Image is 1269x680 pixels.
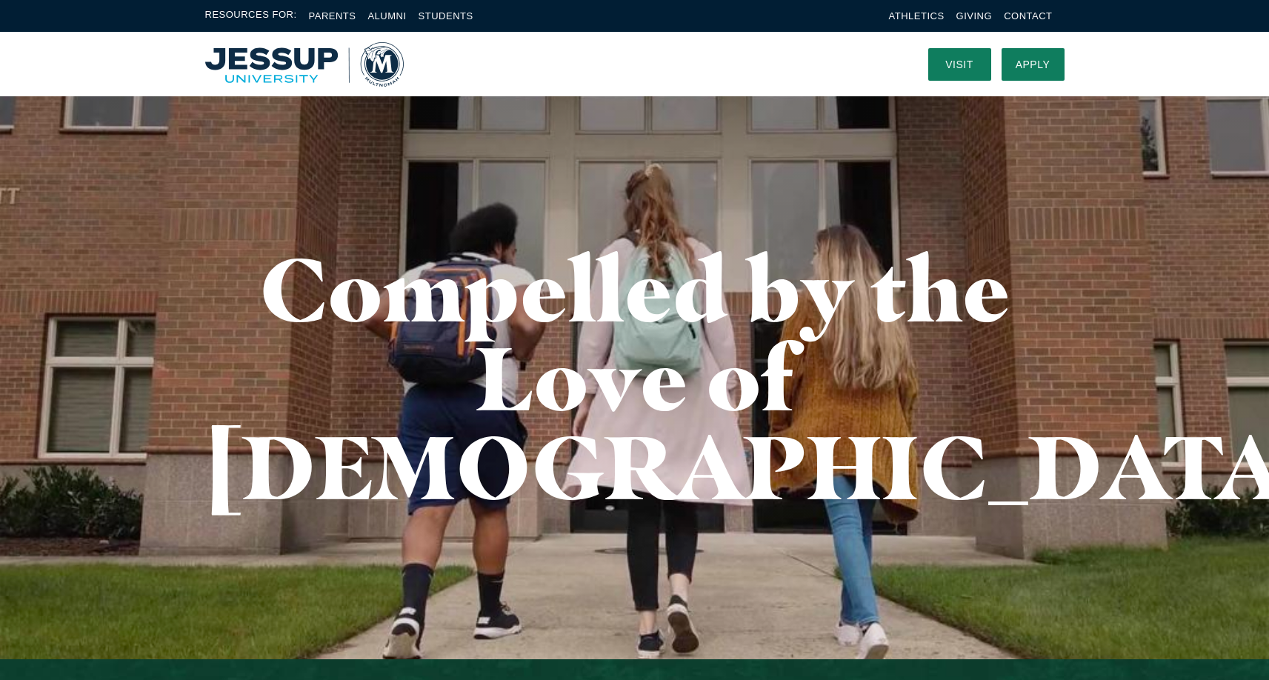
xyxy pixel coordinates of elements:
a: Visit [928,48,991,81]
img: Multnomah University Logo [205,42,404,87]
span: Resources For: [205,7,297,24]
a: Apply [1002,48,1065,81]
a: Students [419,10,473,21]
a: Athletics [889,10,945,21]
a: Parents [309,10,356,21]
a: Alumni [367,10,406,21]
a: Giving [956,10,993,21]
a: Contact [1004,10,1052,21]
a: Home [205,42,404,87]
h1: Compelled by the Love of [DEMOGRAPHIC_DATA] [205,244,1065,511]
